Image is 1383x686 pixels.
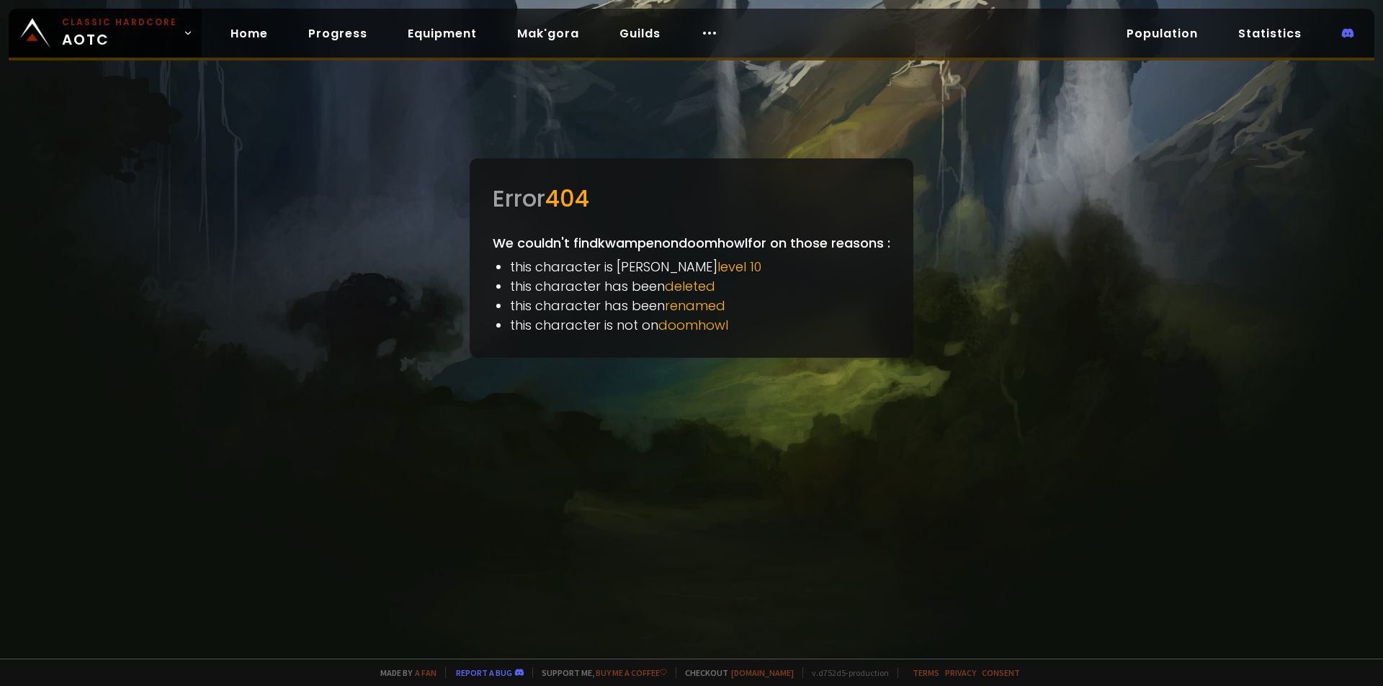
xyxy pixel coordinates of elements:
a: Guilds [608,19,672,48]
span: Made by [372,667,437,678]
li: this character is not on [510,315,890,335]
span: Checkout [676,667,794,678]
a: Buy me a coffee [596,667,667,678]
a: Terms [913,667,939,678]
span: v. d752d5 - production [802,667,889,678]
li: this character is [PERSON_NAME] [510,257,890,276]
span: doomhowl [658,316,728,334]
span: AOTC [62,16,177,50]
a: Report a bug [456,667,512,678]
a: Privacy [945,667,976,678]
a: Statistics [1227,19,1313,48]
span: deleted [665,277,715,295]
a: Progress [297,19,379,48]
span: 404 [545,182,589,215]
a: Population [1115,19,1209,48]
small: Classic Hardcore [62,16,177,29]
a: Home [219,19,279,48]
li: this character has been [510,276,890,296]
a: Classic HardcoreAOTC [9,9,202,58]
a: Equipment [396,19,488,48]
a: Consent [982,667,1020,678]
a: Mak'gora [506,19,591,48]
div: We couldn't find kwampen on doomhowl for on those reasons : [470,158,913,358]
span: Support me, [532,667,667,678]
span: level 10 [717,258,761,276]
a: [DOMAIN_NAME] [731,667,794,678]
li: this character has been [510,296,890,315]
a: a fan [415,667,437,678]
span: renamed [665,297,725,315]
div: Error [493,181,890,216]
